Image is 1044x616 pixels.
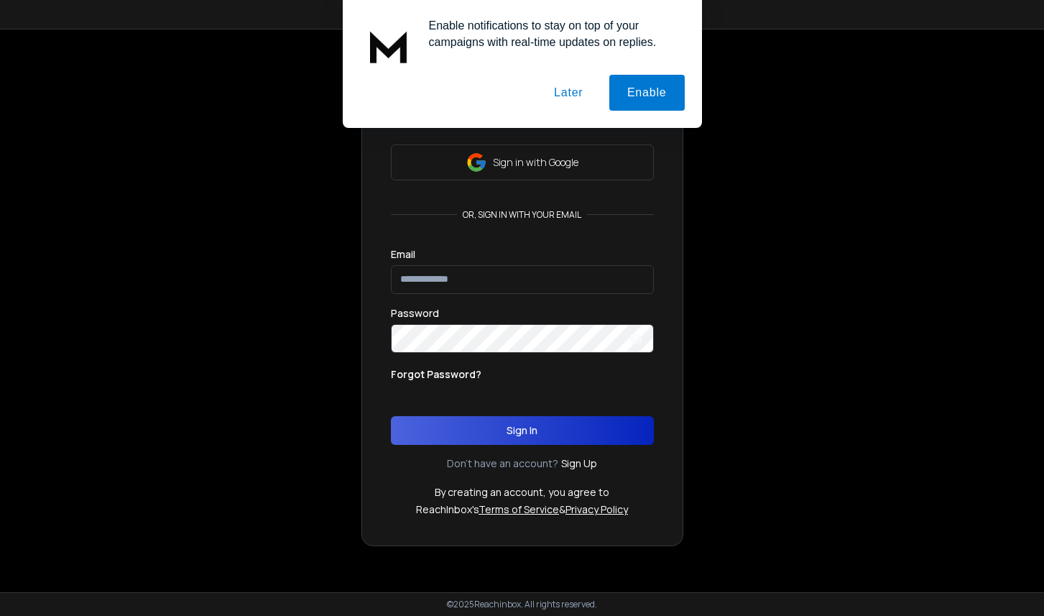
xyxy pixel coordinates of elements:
button: Enable [609,75,685,111]
p: or, sign in with your email [457,209,587,221]
img: notification icon [360,17,417,75]
button: Later [536,75,601,111]
label: Email [391,249,415,259]
a: Terms of Service [479,502,559,516]
p: ReachInbox's & [416,502,628,517]
p: By creating an account, you agree to [435,485,609,500]
p: Sign in with Google [493,155,578,170]
p: © 2025 Reachinbox. All rights reserved. [447,599,597,610]
p: Forgot Password? [391,367,481,382]
button: Sign in with Google [391,144,654,180]
div: Enable notifications to stay on top of your campaigns with real-time updates on replies. [417,17,685,50]
a: Privacy Policy [565,502,628,516]
label: Password [391,308,439,318]
p: Don't have an account? [447,456,558,471]
a: Sign Up [561,456,597,471]
button: Sign In [391,416,654,445]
